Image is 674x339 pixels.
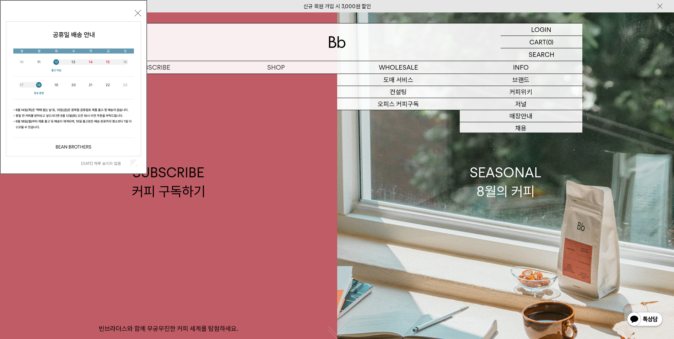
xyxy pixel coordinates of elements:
[626,311,663,328] img: 카카오톡 채널 1:1 채팅 버튼
[460,61,582,74] p: INFO
[529,36,546,48] p: CART
[501,36,582,48] a: CART (0)
[92,61,215,74] a: SUBSCRIBE
[460,122,582,134] a: 채용
[460,110,582,122] a: 매장안내
[460,98,582,110] a: 저널
[132,163,205,201] div: SUBSCRIBE 커피 구독하기
[337,98,460,110] a: 오피스 커피구독
[135,10,141,16] button: 닫기
[81,161,129,166] label: [DATE] 하루 보이지 않음
[501,23,582,36] a: LOGIN
[529,48,554,61] p: SEARCH
[215,61,337,74] a: SHOP
[337,61,460,74] p: WHOLESALE
[531,23,551,36] p: LOGIN
[329,36,346,48] img: 로고
[337,86,460,98] a: 컨설팅
[303,3,371,10] a: 신규 회원 가입 시 3,000원 할인
[470,163,541,201] div: SEASONAL 8월의 커피
[6,22,141,156] img: cb63d4bbb2e6550c365f227fdc69b27f_113810.jpg
[337,74,460,86] a: 도매 서비스
[460,74,582,86] a: 브랜드
[546,36,554,48] p: (0)
[460,86,582,98] a: 커피위키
